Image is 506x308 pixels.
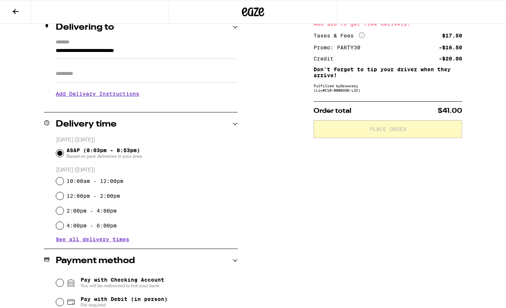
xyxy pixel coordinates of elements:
span: Pay with Checking Account [81,277,164,289]
p: [DATE] ([DATE]) [56,137,238,144]
span: $41.00 [438,108,462,114]
span: You will be redirected to link your bank [81,283,164,289]
label: 12:00pm - 2:00pm [67,193,120,199]
h2: Delivery time [56,120,117,129]
div: Fulfilled by Growcery (Lic# C10-0000336-LIC ) [314,83,462,92]
p: [DATE] ([DATE]) [56,167,238,174]
label: 4:00pm - 6:00pm [67,223,117,229]
div: $17.50 [442,33,462,38]
div: -$16.50 [439,45,462,50]
span: Pay with Debit (in person) [81,296,168,302]
span: ASAP (8:03pm - 8:53pm) [67,147,142,159]
span: Hi. Need any help? [4,5,53,11]
div: Taxes & Fees [314,32,365,39]
span: Pin required [81,302,168,308]
span: Order total [314,108,351,114]
p: Don't forget to tip your driver when they arrive! [314,66,462,78]
button: See all delivery times [56,237,129,242]
button: Place Order [314,120,462,138]
div: Credit [314,56,339,61]
h3: Add Delivery Instructions [56,85,238,102]
h2: Payment method [56,256,135,265]
label: 10:00am - 12:00pm [67,178,123,184]
label: 2:00pm - 4:00pm [67,208,117,214]
h2: Delivering to [56,23,114,32]
span: Place Order [370,127,406,132]
div: Add $20 to get free delivery! [314,21,462,26]
div: Promo: PARTY30 [314,45,366,50]
span: Based on past deliveries in your area [67,153,142,159]
div: -$20.00 [439,56,462,61]
p: We'll contact you at [PHONE_NUMBER] when we arrive [56,102,238,108]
